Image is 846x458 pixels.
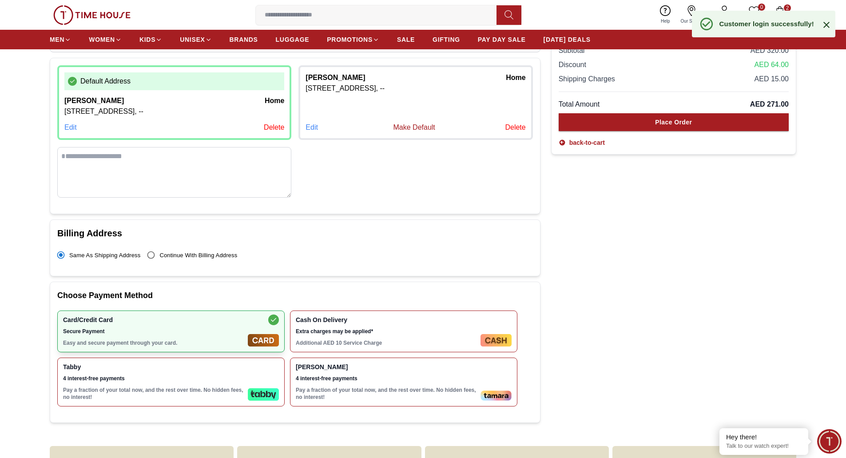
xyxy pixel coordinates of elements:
span: SALE [397,35,415,44]
span: 0 [758,4,765,11]
div: Place Order [655,118,692,127]
p: Additional AED 10 Service Charge [296,339,477,346]
a: BRANDS [230,32,258,48]
span: LUGGAGE [276,35,310,44]
p: Default Address [80,76,131,87]
span: GIFTING [433,35,460,44]
span: Extra charges may be applied* [296,328,477,335]
div: Edit [64,122,77,133]
span: PAY DAY SALE [478,35,526,44]
span: Total Amount [559,99,600,110]
div: Chat Widget [817,429,842,454]
p: Talk to our watch expert! [726,442,802,450]
span: Card/Credit Card [63,316,244,323]
div: Customer login successfully! [719,19,814,28]
img: Cash On Delivery [481,334,512,346]
span: Our Stores [677,18,706,24]
img: Tabby [248,388,279,401]
a: 0Wishlist [741,4,767,26]
span: [PERSON_NAME] [296,363,477,370]
span: Cash On Delivery [296,316,477,323]
a: Help [655,4,675,26]
a: LUGGAGE [276,32,310,48]
div: Delete [505,122,525,133]
span: MEN [50,35,64,44]
span: Secure Payment [63,328,244,335]
a: GIFTING [433,32,460,48]
span: Same as Shipping Address [69,252,140,259]
div: Make Default [393,122,435,133]
span: 2 [784,4,791,12]
div: Delete [264,122,284,133]
span: BRANDS [230,35,258,44]
span: Subtotal [559,45,585,56]
p: Pay a fraction of your total now, and the rest over time. No hidden fees, no interest! [63,386,244,401]
a: UNISEX [180,32,211,48]
p: Easy and secure payment through your card. [63,339,244,346]
a: PAY DAY SALE [478,32,526,48]
span: Discount [559,60,586,70]
a: PROMOTIONS [327,32,379,48]
a: WOMEN [89,32,122,48]
span: AED 64.00 [755,60,789,70]
a: KIDS [139,32,162,48]
span: [DATE] DEALS [544,35,591,44]
span: Tabby [63,363,244,370]
img: Tamara [481,390,512,401]
p: [STREET_ADDRESS], -- [64,106,284,117]
a: back-to-cart [559,138,605,147]
div: Hey there! [726,433,802,442]
p: [PERSON_NAME] [64,96,124,106]
h2: Choose Payment Method [57,289,533,302]
p: Pay a fraction of your total now, and the rest over time. No hidden fees, no interest! [296,386,477,401]
span: 4 interest-free payments [296,375,477,382]
p: home [506,72,525,83]
span: UNISEX [180,35,205,44]
button: Place Order [559,113,789,131]
p: home [265,96,284,106]
span: Continue With Billing Address [159,252,237,259]
div: Edit [306,122,318,133]
span: AED 15.00 [755,74,789,84]
h1: Billing Address [57,227,533,239]
img: Card/Credit Card [248,334,279,346]
span: PROMOTIONS [327,35,373,44]
p: [STREET_ADDRESS], -- [306,83,525,94]
span: Shipping Charges [559,74,615,84]
span: AED 271.00 [750,99,789,110]
img: ... [53,5,131,25]
p: [PERSON_NAME] [306,72,365,83]
span: 4 interest-free payments [63,375,244,382]
span: WOMEN [89,35,115,44]
span: KIDS [139,35,155,44]
button: 2My Bag [767,4,793,25]
a: Our Stores [675,4,707,26]
a: [DATE] DEALS [544,32,591,48]
span: Help [657,18,674,24]
span: AED 320.00 [751,45,789,56]
a: SALE [397,32,415,48]
a: MEN [50,32,71,48]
